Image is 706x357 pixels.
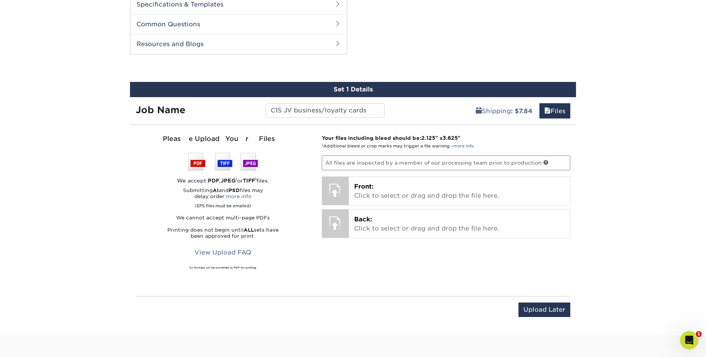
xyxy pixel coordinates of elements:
h2: Common Questions [130,14,347,34]
span: 2.125 [421,135,435,141]
strong: AI [213,187,219,193]
p: Click to select or drag and drop the file here. [354,182,565,200]
strong: JPEG [221,178,236,184]
sup: 1 [255,177,257,181]
p: We cannot accept multi-page PDFs [136,215,310,221]
img: We accept: PSD, TIFF, or JPEG (JPG) [188,153,258,171]
a: more info [453,144,474,149]
small: *Additional bleed or crop marks may trigger a file warning – [322,144,474,149]
strong: Your files including bleed should be: " x " [322,135,461,141]
strong: Job Name [136,104,185,115]
strong: TIFF [243,178,255,184]
span: 3.625 [443,135,458,141]
sup: 1 [189,266,189,268]
b: : $7.84 [511,107,533,115]
span: shipping [476,107,482,115]
div: Please Upload Your Files [136,134,310,144]
a: Shipping: $7.84 [471,103,538,118]
p: Printing does not begin until sets have been approved for print. [136,227,310,239]
p: Submitting and files may delay order: [136,187,310,209]
p: Click to select or drag and drop the file here. [354,215,565,233]
strong: PDF [208,178,219,184]
iframe: Google Customer Reviews [2,334,65,354]
div: Set 1 Details [130,82,576,97]
strong: PSD [229,187,240,193]
iframe: Intercom live chat [680,331,698,349]
p: All files are inspected by a member of our processing team prior to production. [322,155,571,170]
input: Upload Later [518,303,570,317]
div: We accept: , or files. [136,177,310,184]
span: Back: [354,216,372,223]
span: Front: [354,183,374,190]
span: files [544,107,550,115]
sup: 1 [236,177,237,181]
div: All formats will be converted to PDF for printing. [136,266,310,270]
a: Files [539,103,570,118]
span: 1 [696,331,702,337]
a: more info [226,194,252,199]
strong: ALL [244,227,254,233]
input: Enter a job name [266,103,384,118]
small: (EPS files must be emailed) [195,200,251,209]
a: View Upload FAQ [189,245,256,260]
h2: Resources and Blogs [130,34,347,54]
